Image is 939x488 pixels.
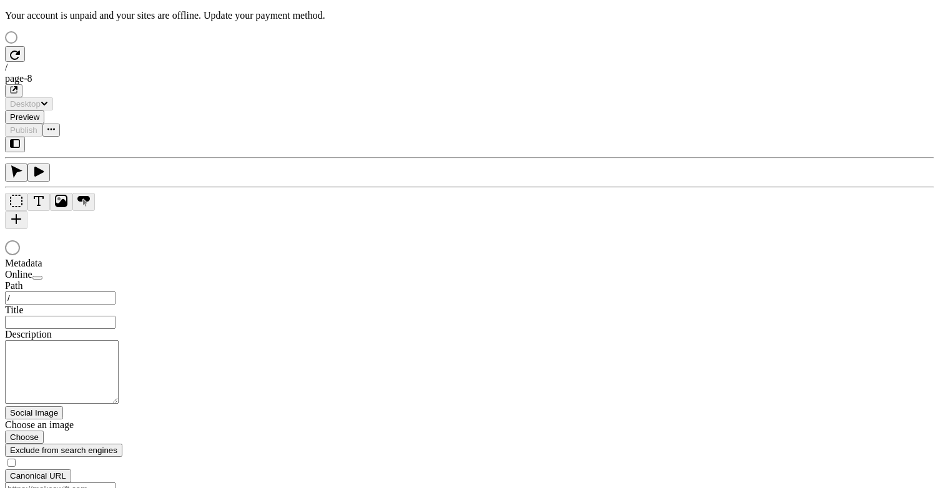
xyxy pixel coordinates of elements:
[5,329,52,339] span: Description
[5,97,53,110] button: Desktop
[10,446,117,455] span: Exclude from search engines
[10,408,58,417] span: Social Image
[10,112,39,122] span: Preview
[5,406,63,419] button: Social Image
[5,193,27,211] button: Box
[5,124,42,137] button: Publish
[5,280,22,291] span: Path
[204,10,325,21] span: Update your payment method.
[5,431,44,444] button: Choose
[5,269,32,280] span: Online
[5,258,155,269] div: Metadata
[10,99,41,109] span: Desktop
[5,469,71,482] button: Canonical URL
[27,193,50,211] button: Text
[5,444,122,457] button: Exclude from search engines
[72,193,95,211] button: Button
[5,419,155,431] div: Choose an image
[5,73,934,84] div: page-8
[5,110,44,124] button: Preview
[5,305,24,315] span: Title
[50,193,72,211] button: Image
[10,432,39,442] span: Choose
[10,125,37,135] span: Publish
[5,62,934,73] div: /
[10,471,66,481] span: Canonical URL
[5,10,934,21] p: Your account is unpaid and your sites are offline.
